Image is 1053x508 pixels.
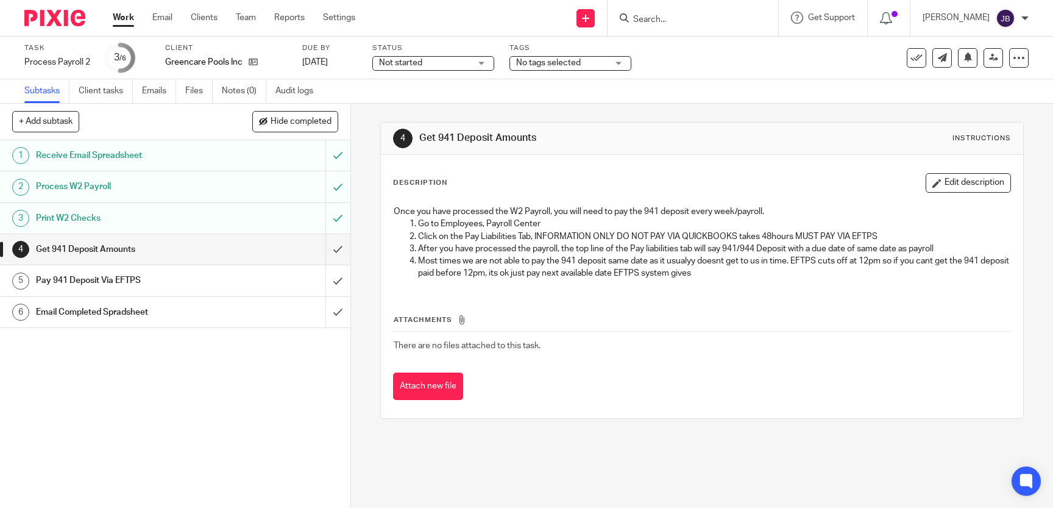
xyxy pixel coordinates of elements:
[12,111,79,132] button: + Add subtask
[36,303,221,321] h1: Email Completed Spradsheet
[516,59,581,67] span: No tags selected
[12,179,29,196] div: 2
[926,173,1011,193] button: Edit description
[12,273,29,290] div: 5
[222,79,266,103] a: Notes (0)
[274,12,305,24] a: Reports
[252,111,338,132] button: Hide completed
[24,43,90,53] label: Task
[302,43,357,53] label: Due by
[372,43,494,53] label: Status
[379,59,422,67] span: Not started
[923,12,990,24] p: [PERSON_NAME]
[275,79,322,103] a: Audit logs
[113,12,134,24] a: Work
[236,12,256,24] a: Team
[165,43,287,53] label: Client
[24,79,69,103] a: Subtasks
[114,51,126,65] div: 3
[418,243,1010,255] p: After you have processed the payroll, the top line of the Pay liabilities tab will say 941/944 De...
[191,12,218,24] a: Clients
[952,134,1011,143] div: Instructions
[302,58,328,66] span: [DATE]
[271,117,331,127] span: Hide completed
[12,147,29,164] div: 1
[808,13,855,22] span: Get Support
[632,15,742,26] input: Search
[394,206,1010,218] p: Once you have processed the W2 Payroll, you will need to pay the 941 deposit every week/payroll.
[119,55,126,62] small: /6
[24,10,85,26] img: Pixie
[36,177,221,196] h1: Process W2 Payroll
[393,178,447,188] p: Description
[12,210,29,227] div: 3
[152,12,172,24] a: Email
[996,9,1015,28] img: svg%3E
[418,231,1010,243] p: Click on the Pay Liabilities Tab, INFORMATION ONLY DO NOT PAY VIA QUICKBOOKS takes 48hours MUST P...
[12,304,29,321] div: 6
[36,240,221,259] h1: Get 941 Deposit Amounts
[12,241,29,258] div: 4
[509,43,631,53] label: Tags
[36,271,221,290] h1: Pay 941 Deposit Via EFTPS
[418,218,1010,230] p: Go to Employees, Payroll Center
[394,317,452,323] span: Attachments
[36,146,221,165] h1: Receive Email Spreadsheet
[79,79,133,103] a: Client tasks
[142,79,176,103] a: Emails
[185,79,213,103] a: Files
[393,373,463,400] button: Attach new file
[323,12,355,24] a: Settings
[165,56,243,68] p: Greencare Pools Inc
[394,342,541,350] span: There are no files attached to this task.
[418,255,1010,280] p: Most times we are not able to pay the 941 deposit same date as it usualyy doesnt get to us in tim...
[24,56,90,68] div: Process Payroll 2
[36,209,221,227] h1: Print W2 Checks
[419,132,728,145] h1: Get 941 Deposit Amounts
[393,129,413,148] div: 4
